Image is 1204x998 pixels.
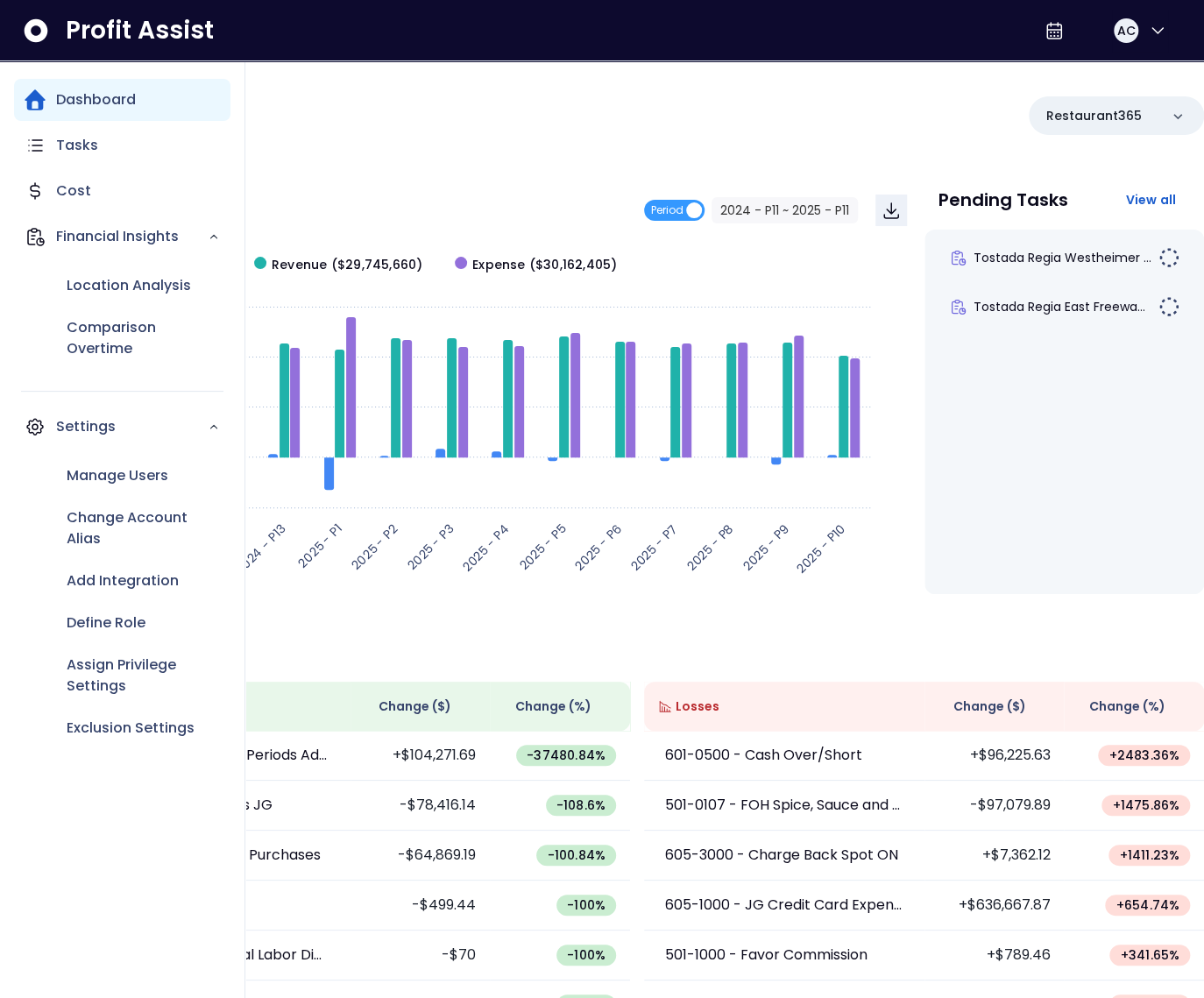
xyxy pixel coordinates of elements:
p: Financial Insights [56,226,208,247]
text: 2025 - P5 [515,520,569,573]
td: +$7,362.12 [924,831,1065,881]
span: + 2483.36 % [1108,747,1179,764]
text: 2025 - P7 [627,520,681,574]
td: +$636,667.87 [924,881,1065,931]
p: Cost [56,180,91,202]
td: -$70 [351,931,491,980]
span: AC [1116,22,1135,39]
span: + 654.74 % [1115,896,1179,914]
p: 605-1000 - JG Credit Card Expenses [665,895,903,916]
td: -$499.44 [351,881,491,931]
span: Change (%) [515,697,591,716]
span: Change ( $ ) [953,697,1025,716]
span: -100 % [567,896,606,914]
span: -100 % [567,946,606,964]
p: Manage Users [67,465,168,486]
p: Assign Privilege Settings [67,655,220,697]
span: Losses [676,697,719,716]
img: Not yet Started [1158,247,1179,268]
span: -100.84 % [547,846,606,864]
span: Profit Assist [66,15,214,46]
text: 2024 - P13 [232,520,290,577]
p: 601-0500 - Cash Over/Short [665,745,862,766]
td: +$96,225.63 [924,731,1065,781]
span: + 1411.23 % [1119,846,1179,864]
p: 501-0107 - FOH Spice, Sauce and Sweeteners [665,795,903,816]
text: 2025 - P1 [294,520,346,571]
p: Define Role [67,612,145,633]
span: View all [1125,191,1176,209]
p: Tasks [56,135,98,156]
text: 2025 - P4 [458,520,513,575]
text: 2025 - P8 [683,520,737,574]
td: -$78,416.14 [351,781,491,831]
span: Change (%) [1089,697,1165,716]
span: Period [651,200,683,221]
p: Dashboard [56,89,136,110]
p: Location Analysis [67,275,191,296]
p: Restaurant365 [1046,107,1142,125]
p: Comparison Overtime [67,317,220,359]
p: Pending Tasks [938,191,1068,209]
span: Expense ($30,162,405) [472,256,617,274]
span: Tostada Regia Westheimer ... [974,249,1151,266]
span: + 341.65 % [1120,946,1179,964]
text: 2025 - P9 [739,520,793,574]
text: 2025 - P6 [570,520,625,574]
p: Wins & Losses [70,643,1204,661]
span: Revenue ($29,745,660) [272,256,422,274]
td: +$789.46 [924,931,1065,980]
img: Not yet Started [1158,296,1179,317]
p: Change Account Alias [67,507,220,549]
td: -$97,079.89 [924,781,1065,831]
p: Settings [56,416,208,437]
text: 2025 - P3 [404,520,457,573]
p: 501-1000 - Favor Commission [665,945,868,966]
span: Tostada Regia East Freewa... [974,298,1145,315]
td: -$64,869.19 [351,831,491,881]
p: Exclusion Settings [67,718,195,739]
text: 2025 - P10 [792,520,849,577]
p: Add Integration [67,570,179,591]
span: -37480.84 % [527,747,606,764]
button: 2024 - P11 ~ 2025 - P11 [712,197,858,223]
button: Download [875,195,907,226]
text: 2025 - P2 [348,520,401,573]
span: Change ( $ ) [379,697,451,716]
td: +$104,271.69 [351,731,491,781]
p: 605-3000 - Charge Back Spot ON [665,845,898,866]
span: + 1475.86 % [1112,796,1179,814]
span: -108.6 % [556,796,606,814]
button: View all [1111,184,1190,216]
